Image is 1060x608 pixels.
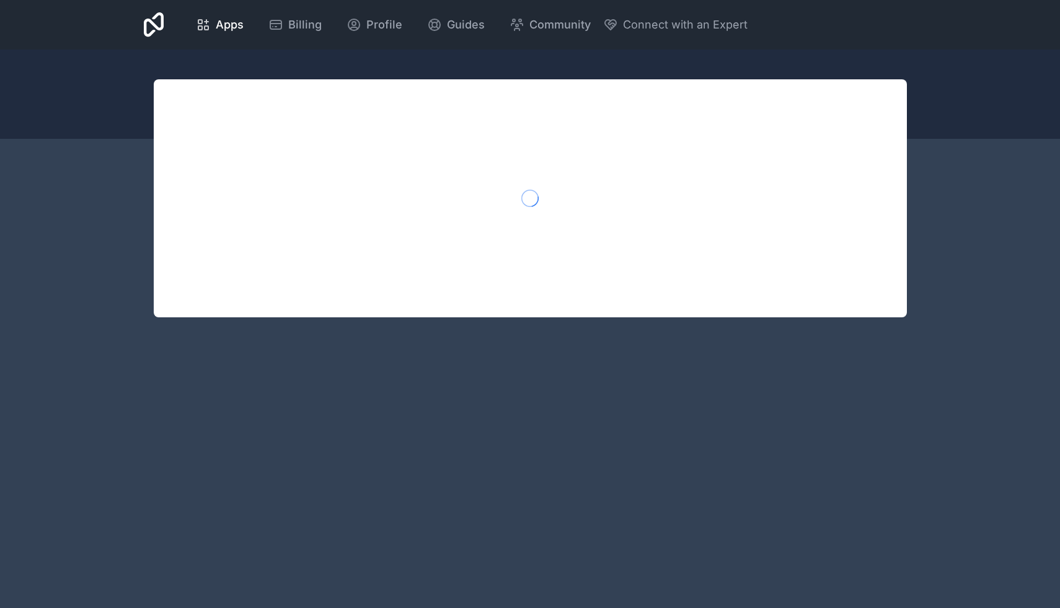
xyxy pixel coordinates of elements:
a: Apps [186,11,254,38]
a: Guides [417,11,495,38]
span: Community [529,16,591,33]
button: Connect with an Expert [603,16,748,33]
a: Profile [337,11,412,38]
a: Billing [258,11,332,38]
span: Apps [216,16,244,33]
a: Community [500,11,601,38]
span: Connect with an Expert [623,16,748,33]
span: Guides [447,16,485,33]
span: Billing [288,16,322,33]
span: Profile [366,16,402,33]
